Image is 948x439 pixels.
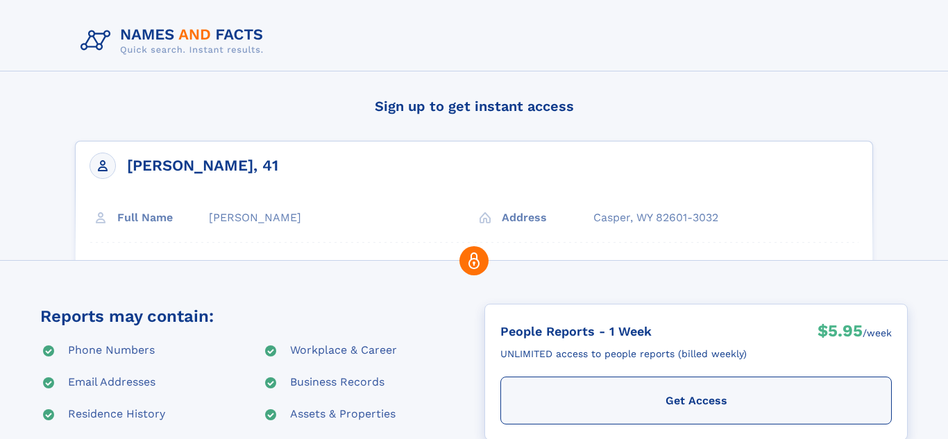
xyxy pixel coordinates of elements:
[68,406,165,423] div: Residence History
[40,304,214,329] div: Reports may contain:
[75,85,873,127] h4: Sign up to get instant access
[818,320,863,346] div: $5.95
[290,343,397,359] div: Workplace & Career
[68,375,155,391] div: Email Addresses
[290,375,384,391] div: Business Records
[500,377,892,424] div: Get Access
[863,320,892,346] div: /week
[290,406,396,423] div: Assets & Properties
[68,343,155,359] div: Phone Numbers
[500,320,747,343] div: People Reports - 1 Week
[75,22,275,60] img: Logo Names and Facts
[500,343,747,365] div: UNLIMITED access to people reports (billed weekly)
